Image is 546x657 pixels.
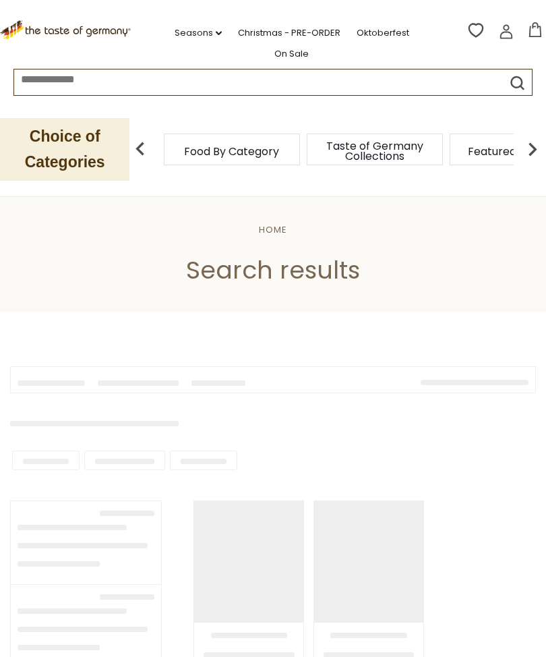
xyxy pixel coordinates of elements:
a: Oktoberfest [357,26,409,40]
img: next arrow [519,136,546,163]
a: Seasons [175,26,222,40]
img: previous arrow [127,136,154,163]
a: Food By Category [184,146,279,156]
a: Taste of Germany Collections [321,141,429,161]
a: On Sale [274,47,309,61]
a: Christmas - PRE-ORDER [238,26,340,40]
h1: Search results [42,255,504,285]
a: Home [259,223,287,236]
